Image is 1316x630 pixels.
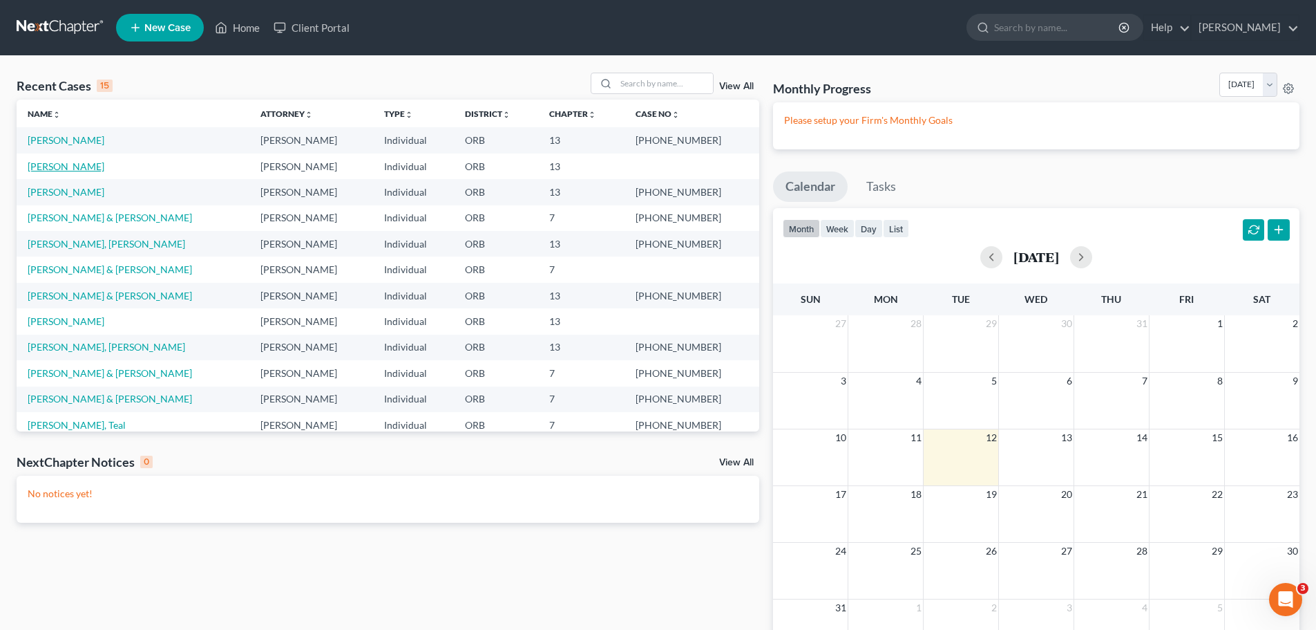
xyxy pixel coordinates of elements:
span: 8 [1216,373,1224,389]
span: 14 [1135,429,1149,446]
td: ORB [454,360,538,386]
h3: Monthly Progress [773,80,871,97]
a: [PERSON_NAME] & [PERSON_NAME] [28,367,192,379]
span: 10 [834,429,848,446]
span: 5 [990,373,998,389]
span: 20 [1060,486,1074,503]
td: [PERSON_NAME] [249,387,373,412]
a: Help [1144,15,1190,40]
td: [PERSON_NAME] [249,179,373,205]
span: 25 [909,543,923,559]
a: View All [719,458,754,467]
td: 13 [538,179,624,205]
td: [PERSON_NAME] [249,231,373,257]
td: 7 [538,205,624,231]
td: Individual [373,387,454,412]
a: [PERSON_NAME], [PERSON_NAME] [28,238,185,250]
td: [PERSON_NAME] [249,283,373,308]
td: Individual [373,205,454,231]
span: 19 [984,486,998,503]
a: Home [208,15,267,40]
td: ORB [454,412,538,438]
a: [PERSON_NAME] & [PERSON_NAME] [28,212,192,223]
span: 4 [1141,600,1149,616]
span: 31 [1135,315,1149,332]
input: Search by name... [994,15,1120,40]
span: 12 [984,429,998,446]
td: ORB [454,154,538,179]
h2: [DATE] [1013,250,1059,264]
span: 22 [1210,486,1224,503]
td: [PHONE_NUMBER] [624,412,759,438]
a: Calendar [773,172,848,202]
span: Tue [952,293,970,305]
span: 26 [984,543,998,559]
span: 3 [1065,600,1074,616]
i: unfold_more [305,111,313,119]
span: 1 [1216,315,1224,332]
span: 2 [990,600,998,616]
td: [PERSON_NAME] [249,308,373,334]
a: [PERSON_NAME] & [PERSON_NAME] [28,263,192,275]
a: [PERSON_NAME] [28,160,104,172]
a: Chapterunfold_more [549,109,596,119]
td: Individual [373,283,454,308]
span: 30 [1286,543,1299,559]
span: 18 [909,486,923,503]
td: Individual [373,335,454,360]
i: unfold_more [53,111,61,119]
button: week [820,219,855,238]
td: [PERSON_NAME] [249,205,373,231]
a: [PERSON_NAME], Teal [28,419,126,431]
button: day [855,219,883,238]
td: 7 [538,412,624,438]
td: Individual [373,231,454,257]
span: Wed [1024,293,1047,305]
td: ORB [454,257,538,282]
td: [PHONE_NUMBER] [624,127,759,153]
span: 4 [915,373,923,389]
td: Individual [373,257,454,282]
span: Sun [801,293,821,305]
a: [PERSON_NAME], [PERSON_NAME] [28,341,185,353]
span: Thu [1101,293,1121,305]
a: [PERSON_NAME] [28,134,104,146]
span: 6 [1065,373,1074,389]
td: ORB [454,231,538,257]
i: unfold_more [502,111,511,119]
span: 7 [1141,373,1149,389]
input: Search by name... [616,73,713,93]
td: [PERSON_NAME] [249,412,373,438]
span: Fri [1179,293,1194,305]
a: Case Nounfold_more [636,109,680,119]
span: 27 [1060,543,1074,559]
i: unfold_more [671,111,680,119]
td: ORB [454,283,538,308]
td: [PERSON_NAME] [249,127,373,153]
a: [PERSON_NAME] [28,315,104,327]
a: [PERSON_NAME] [28,186,104,198]
td: 13 [538,127,624,153]
a: Client Portal [267,15,356,40]
td: Individual [373,360,454,386]
td: 13 [538,231,624,257]
span: 23 [1286,486,1299,503]
td: [PHONE_NUMBER] [624,360,759,386]
div: 0 [140,456,153,468]
td: [PERSON_NAME] [249,257,373,282]
span: 3 [839,373,848,389]
td: [PHONE_NUMBER] [624,335,759,360]
span: 15 [1210,429,1224,446]
a: Districtunfold_more [465,109,511,119]
span: 13 [1060,429,1074,446]
span: Mon [874,293,898,305]
td: [PERSON_NAME] [249,360,373,386]
td: 13 [538,283,624,308]
td: ORB [454,387,538,412]
i: unfold_more [588,111,596,119]
div: NextChapter Notices [17,454,153,470]
td: Individual [373,179,454,205]
td: [PHONE_NUMBER] [624,387,759,412]
p: No notices yet! [28,487,748,501]
span: 24 [834,543,848,559]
